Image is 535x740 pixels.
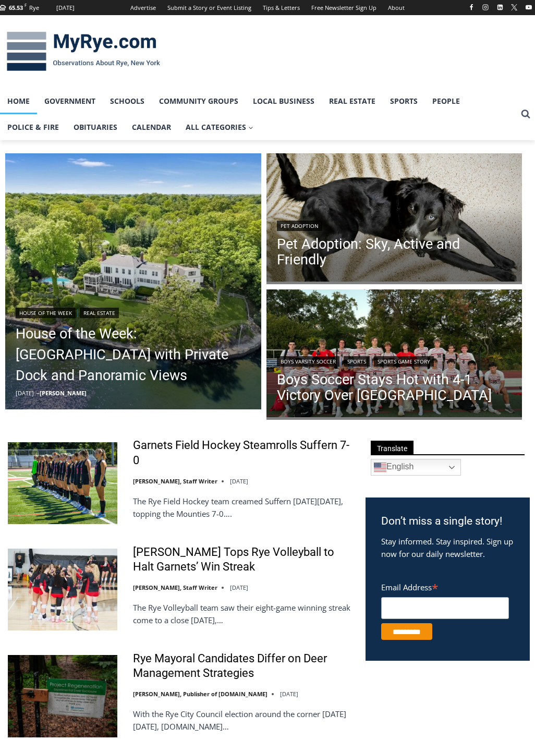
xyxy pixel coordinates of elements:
[8,442,117,525] img: Garnets Field Hockey Steamrolls Suffern 7-0
[266,153,522,281] img: [PHOTO; Sky. Contributed.]
[508,1,520,14] a: X
[246,88,322,114] a: Local Business
[29,3,39,13] div: Rye
[479,1,492,14] a: Instagram
[133,708,352,733] p: With the Rye City Council election around the corner [DATE][DATE], [DOMAIN_NAME]…
[25,2,27,8] span: F
[133,651,352,681] a: Rye Mayoral Candidates Differ on Deer Management Strategies
[37,389,40,397] span: –
[266,289,522,417] img: (PHOTO: The Rye Boys Soccer team from their win on October 6, 2025. Credit: Daniela Arredondo.)
[178,114,261,140] a: All Categories
[16,323,251,386] a: House of the Week: [GEOGRAPHIC_DATA] with Private Dock and Panoramic Views
[152,88,246,114] a: Community Groups
[56,3,75,13] div: [DATE]
[522,1,535,14] a: YouTube
[37,88,103,114] a: Government
[381,513,514,530] h3: Don’t miss a single story!
[322,88,383,114] a: Real Estate
[133,438,352,468] a: Garnets Field Hockey Steamrolls Suffern 7-0
[5,153,261,409] a: Read More House of the Week: Historic Rye Waterfront Estate with Private Dock and Panoramic Views
[344,356,370,367] a: Sports
[133,690,267,698] a: [PERSON_NAME], Publisher of [DOMAIN_NAME]
[465,1,478,14] a: Facebook
[133,601,352,626] p: The Rye Volleyball team saw their eight-game winning streak come to a close [DATE],…
[186,122,253,133] span: All Categories
[9,4,23,11] span: 65.53
[277,356,339,367] a: Boys Varsity Soccer
[266,153,522,281] a: Read More Pet Adoption: Sky, Active and Friendly
[133,495,352,520] p: The Rye Field Hockey team creamed Suffern [DATE][DATE], topping the Mounties 7-0….
[133,545,352,575] a: [PERSON_NAME] Tops Rye Volleyball to Halt Garnets’ Win Streak
[280,690,298,698] time: [DATE]
[266,289,522,417] a: Read More Boys Soccer Stays Hot with 4-1 Victory Over Eastchester
[16,389,34,397] time: [DATE]
[125,114,178,140] a: Calendar
[374,461,386,474] img: en
[16,308,76,318] a: House of the Week
[277,354,512,367] div: | |
[277,372,512,403] a: Boys Soccer Stays Hot with 4-1 Victory Over [GEOGRAPHIC_DATA]
[103,88,152,114] a: Schools
[383,88,425,114] a: Sports
[374,356,434,367] a: Sports Game Story
[230,584,248,591] time: [DATE]
[494,1,506,14] a: Linkedin
[516,105,535,124] button: View Search Form
[66,114,125,140] a: Obituaries
[277,221,322,231] a: Pet Adoption
[371,441,414,455] span: Translate
[16,306,251,318] div: |
[8,655,117,737] img: Rye Mayoral Candidates Differ on Deer Management Strategies
[133,477,217,485] a: [PERSON_NAME], Staff Writer
[230,477,248,485] time: [DATE]
[371,459,461,476] a: English
[277,236,512,268] a: Pet Adoption: Sky, Active and Friendly
[425,88,467,114] a: People
[133,584,217,591] a: [PERSON_NAME], Staff Writer
[40,389,87,397] a: [PERSON_NAME]
[381,577,509,596] label: Email Address
[5,153,261,409] img: 13 Kirby Lane, Rye
[381,535,514,560] p: Stay informed. Stay inspired. Sign up now for our daily newsletter.
[80,308,119,318] a: Real Estate
[8,549,117,631] img: Somers Tops Rye Volleyball to Halt Garnets’ Win Streak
